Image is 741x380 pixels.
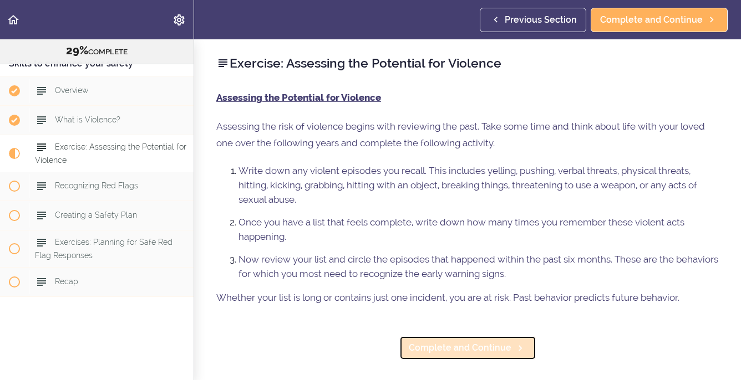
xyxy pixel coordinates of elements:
[505,13,577,27] span: Previous Section
[216,292,679,303] span: Whether your list is long or contains just one incident, you are at risk. Past behavior predicts ...
[55,115,120,124] span: What is Violence?
[399,336,536,360] a: Complete and Continue
[172,13,186,27] svg: Settings Menu
[55,181,138,190] span: Recognizing Red Flags
[7,13,20,27] svg: Back to course curriculum
[600,13,703,27] span: Complete and Continue
[216,92,381,103] u: Assessing the Potential for Violence
[55,277,78,286] span: Recap
[14,44,180,58] div: COMPLETE
[66,44,88,57] span: 29%
[480,8,586,32] a: Previous Section
[55,86,88,95] span: Overview
[591,8,728,32] a: Complete and Continue
[238,165,697,205] span: Write down any violent episodes you recall. This includes yelling, pushing, verbal threats, physi...
[216,121,705,148] span: Assessing the risk of violence begins with reviewing the past. Take some time and think about lif...
[238,217,684,242] span: Once you have a list that feels complete, write down how many times you remember these violent ac...
[238,254,718,279] span: Now review your list and circle the episodes that happened within the past six months. These are ...
[35,238,172,259] span: Exercises: Planning for Safe Red Flag Responses
[55,210,137,219] span: Creating a Safety Plan
[216,54,719,73] h2: Exercise: Assessing the Potential for Violence
[35,142,186,164] span: Exercise: Assessing the Potential for Violence
[409,341,511,355] span: Complete and Continue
